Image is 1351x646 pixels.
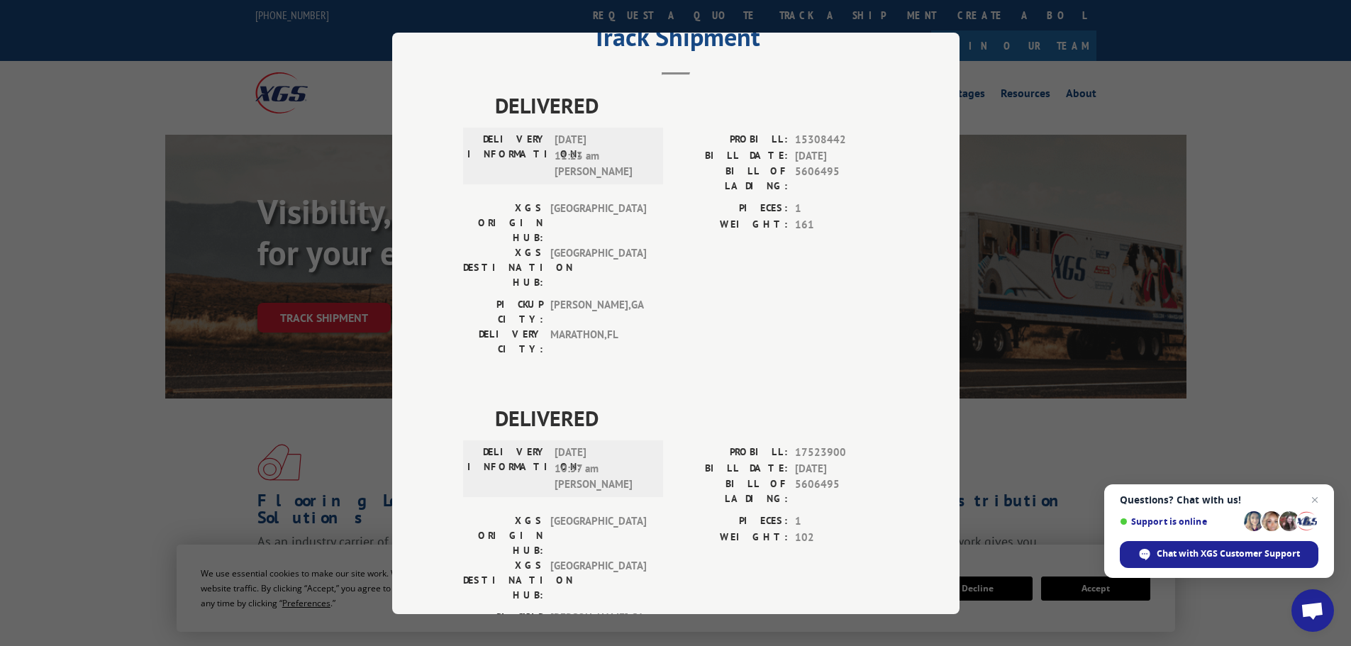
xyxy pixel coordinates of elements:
[795,445,889,461] span: 17523900
[795,460,889,477] span: [DATE]
[676,164,788,194] label: BILL OF LADING:
[795,477,889,506] span: 5606495
[555,132,650,180] span: [DATE] 11:23 am [PERSON_NAME]
[676,460,788,477] label: BILL DATE:
[795,216,889,233] span: 161
[550,558,646,603] span: [GEOGRAPHIC_DATA]
[463,513,543,558] label: XGS ORIGIN HUB:
[795,513,889,530] span: 1
[676,201,788,217] label: PIECES:
[1157,547,1300,560] span: Chat with XGS Customer Support
[550,201,646,245] span: [GEOGRAPHIC_DATA]
[1120,494,1318,506] span: Questions? Chat with us!
[550,610,646,640] span: [PERSON_NAME] , GA
[467,445,547,493] label: DELIVERY INFORMATION:
[463,327,543,357] label: DELIVERY CITY:
[1291,589,1334,632] div: Open chat
[676,529,788,545] label: WEIGHT:
[467,132,547,180] label: DELIVERY INFORMATION:
[463,610,543,640] label: PICKUP CITY:
[550,297,646,327] span: [PERSON_NAME] , GA
[463,245,543,290] label: XGS DESTINATION HUB:
[550,513,646,558] span: [GEOGRAPHIC_DATA]
[795,529,889,545] span: 102
[463,297,543,327] label: PICKUP CITY:
[676,513,788,530] label: PIECES:
[795,132,889,148] span: 15308442
[795,147,889,164] span: [DATE]
[463,201,543,245] label: XGS ORIGIN HUB:
[495,89,889,121] span: DELIVERED
[555,445,650,493] span: [DATE] 10:57 am [PERSON_NAME]
[795,164,889,194] span: 5606495
[495,402,889,434] span: DELIVERED
[795,201,889,217] span: 1
[1120,541,1318,568] div: Chat with XGS Customer Support
[550,327,646,357] span: MARATHON , FL
[676,445,788,461] label: PROBILL:
[463,558,543,603] label: XGS DESTINATION HUB:
[676,147,788,164] label: BILL DATE:
[676,132,788,148] label: PROBILL:
[676,216,788,233] label: WEIGHT:
[463,27,889,54] h2: Track Shipment
[1120,516,1239,527] span: Support is online
[550,245,646,290] span: [GEOGRAPHIC_DATA]
[676,477,788,506] label: BILL OF LADING:
[1306,491,1323,508] span: Close chat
